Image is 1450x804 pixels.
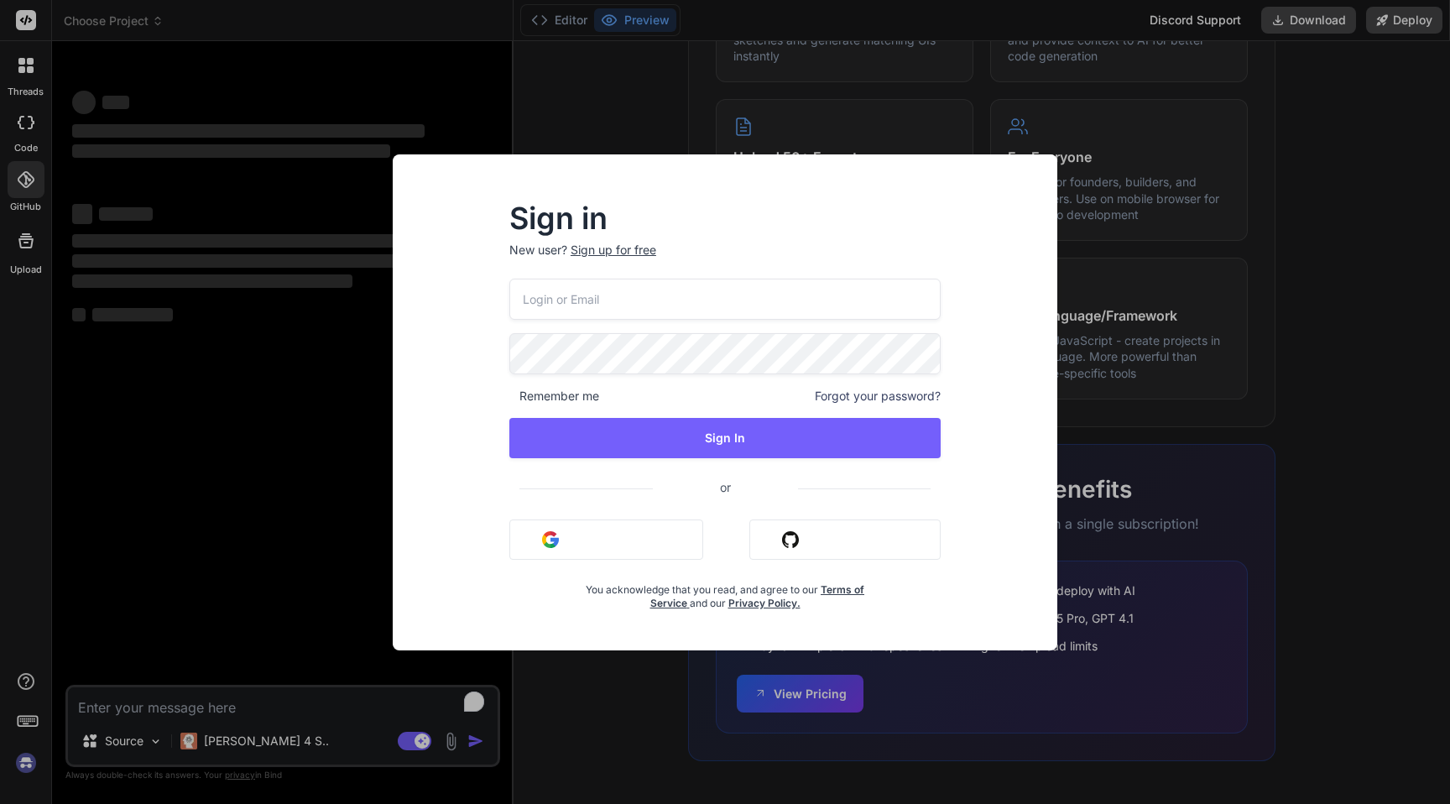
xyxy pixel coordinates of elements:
button: Sign in with Google [509,519,703,560]
span: or [653,467,798,508]
p: New user? [509,242,941,279]
a: Terms of Service [650,583,865,609]
div: You acknowledge that you read, and agree to our and our [582,573,869,610]
a: Privacy Policy. [728,597,801,609]
input: Login or Email [509,279,941,320]
button: Sign In [509,418,941,458]
div: Sign up for free [571,242,656,258]
img: github [782,531,799,548]
span: Forgot your password? [815,388,941,405]
img: google [542,531,559,548]
button: Sign in with Github [749,519,941,560]
h2: Sign in [509,205,941,232]
span: Remember me [509,388,599,405]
